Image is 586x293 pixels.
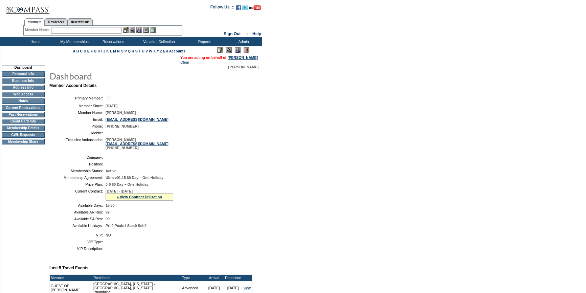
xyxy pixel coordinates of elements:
a: L [110,49,112,53]
a: A [73,49,75,53]
a: C [80,49,83,53]
td: Membership Status: [52,169,103,173]
td: Position: [52,162,103,166]
td: Personal Info [2,71,45,77]
td: Address Info [2,85,45,90]
img: Follow us on Twitter [242,5,248,10]
a: W [149,49,152,53]
a: H [98,49,100,53]
td: Membership Details [2,126,45,131]
b: Member Account Details [49,83,97,88]
a: M [113,49,116,53]
td: Mobile: [52,131,103,135]
a: view [244,286,251,290]
td: Current Reservations [2,105,45,111]
img: Impersonate [136,27,142,33]
a: E [87,49,90,53]
td: Credit Card Info [2,119,45,124]
td: VIP Description: [52,247,103,251]
img: pgTtlDashboard.gif [49,69,184,83]
a: ER Accounts [163,49,185,53]
span: [PERSON_NAME] [PHONE_NUMBER] [106,138,168,150]
td: Email: [52,117,103,121]
td: Vacation Collection [132,37,184,46]
td: Member [50,275,92,281]
td: Phone: [52,124,103,128]
a: D [84,49,86,53]
span: 15.50 [106,203,115,207]
td: Dashboard [2,65,45,70]
td: Available AR Res: [52,210,103,214]
a: Reservations [67,18,93,25]
a: S [135,49,138,53]
a: R [132,49,134,53]
td: Member Since: [52,104,103,108]
a: Sign Out [224,31,241,36]
a: Help [252,31,261,36]
td: Reports [184,37,223,46]
td: Home [15,37,54,46]
a: J [103,49,105,53]
span: NO [106,233,111,237]
td: Notes [2,98,45,104]
a: N [117,49,120,53]
td: Price Plan: [52,182,103,186]
td: Business Info [2,78,45,84]
a: [EMAIL_ADDRESS][DOMAIN_NAME] [106,117,168,121]
a: Follow us on Twitter [242,7,248,11]
td: Available SA Res: [52,217,103,221]
td: Type [181,275,204,281]
td: Arrival [205,275,224,281]
span: [DATE] - [DATE] [106,189,133,193]
td: CWL Requests [2,132,45,138]
td: Past Reservations [2,112,45,117]
img: b_calculator.gif [150,27,156,33]
a: P [125,49,127,53]
td: Member Name: [52,111,103,115]
span: Ultra v01.15 60 Day – One Holiday [106,176,163,180]
span: :: [245,31,248,36]
a: F [91,49,93,53]
span: Pri:0 Peak:1 Sec:0 Sel:0 [106,224,146,228]
img: Subscribe to our YouTube Channel [249,5,261,10]
img: Become our fan on Facebook [236,5,241,10]
a: G [94,49,96,53]
span: [PHONE_NUMBER] [106,124,139,128]
td: Web Access [2,92,45,97]
td: Current Contract: [52,189,103,201]
td: Membership Agreement: [52,176,103,180]
div: Member Name: [25,27,51,33]
a: Subscribe to our YouTube Channel [249,7,261,11]
td: Exclusive Ambassador: [52,138,103,150]
span: [DATE] [106,104,117,108]
a: [EMAIL_ADDRESS][DOMAIN_NAME] [106,142,168,146]
span: [PERSON_NAME] [228,65,258,69]
td: Primary Member: [52,95,103,101]
span: 0-0 60 Day – One Holiday [106,182,149,186]
td: VIP Type: [52,240,103,244]
a: Q [128,49,131,53]
a: B [76,49,79,53]
td: Company: [52,155,103,159]
a: V [145,49,148,53]
a: Residences [45,18,67,25]
td: Reservations [93,37,132,46]
img: Reservations [143,27,149,33]
a: O [121,49,123,53]
a: Z [160,49,162,53]
a: [PERSON_NAME] [228,55,258,60]
img: b_edit.gif [123,27,129,33]
td: Residence [92,275,181,281]
img: View Mode [226,47,232,53]
a: X [153,49,156,53]
td: Follow Us :: [210,4,234,12]
b: Last 5 Travel Events [49,266,88,270]
a: Y [157,49,159,53]
img: Impersonate [235,47,241,53]
span: 92 [106,210,110,214]
a: Members [24,18,45,26]
a: Become our fan on Facebook [236,7,241,11]
a: I [101,49,102,53]
img: Log Concern/Member Elevation [244,47,249,53]
td: My Memberships [54,37,93,46]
